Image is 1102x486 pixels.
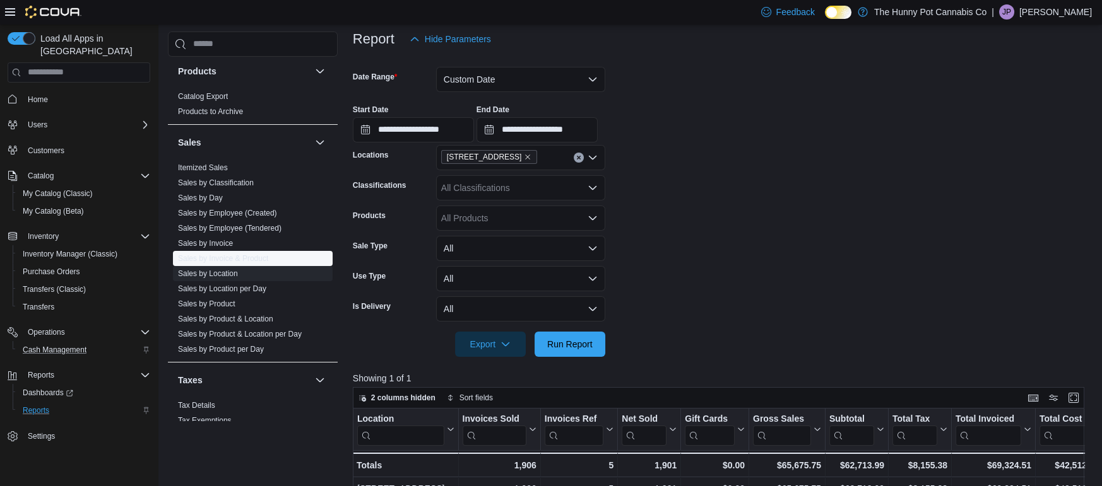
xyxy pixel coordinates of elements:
p: | [992,4,994,20]
button: Location [357,413,454,445]
div: Invoices Ref [545,413,603,445]
div: Subtotal [829,413,874,445]
span: Sales by Day [178,193,223,203]
button: Total Cost [1040,413,1099,445]
a: Sales by Employee (Created) [178,209,277,217]
div: $0.00 [685,458,745,473]
span: Transfers (Classic) [23,284,86,294]
div: Location [357,413,444,425]
button: Products [312,64,328,79]
span: Sales by Invoice & Product [178,253,268,263]
span: Sales by Employee (Created) [178,208,277,218]
button: Total Invoiced [956,413,1031,445]
div: Subtotal [829,413,874,425]
span: Products to Archive [178,107,243,117]
button: Sort fields [442,390,498,405]
button: Invoices Ref [545,413,613,445]
button: Invoices Sold [462,413,536,445]
span: 145 Silver Reign Dr [441,150,538,164]
span: Operations [28,327,65,337]
div: Sales [168,160,338,362]
span: Export [463,332,518,357]
label: Is Delivery [353,301,391,311]
button: Reports [3,366,155,384]
button: Users [3,116,155,134]
span: Itemized Sales [178,163,228,173]
span: Transfers [18,299,150,315]
div: Net Sold [622,413,667,425]
span: Sales by Product & Location [178,314,273,324]
div: Total Tax [892,413,937,425]
a: Catalog Export [178,92,228,101]
button: Transfers (Classic) [13,281,155,298]
input: Dark Mode [825,6,851,19]
a: Products to Archive [178,107,243,116]
button: Purchase Orders [13,263,155,281]
span: 2 columns hidden [371,393,435,403]
button: Remove 145 Silver Reign Dr from selection in this group [524,153,531,161]
span: Feedback [776,6,815,18]
button: Keyboard shortcuts [1026,390,1041,405]
span: Inventory [23,229,150,244]
span: Catalog [28,171,54,181]
span: Reports [23,405,49,415]
a: Tax Exemptions [178,416,232,425]
span: Transfers [23,302,54,312]
span: Dashboards [23,388,73,398]
span: Users [28,120,47,130]
button: Display options [1046,390,1061,405]
span: Catalog [23,168,150,183]
button: Inventory [23,229,64,244]
span: Sales by Location per Day [178,284,266,294]
span: Load All Apps in [GEOGRAPHIC_DATA] [35,32,150,57]
label: Classifications [353,180,406,190]
div: Invoices Ref [545,413,603,425]
span: Settings [23,428,150,444]
input: Press the down key to open a popover containing a calendar. [353,117,474,142]
a: Home [23,92,53,107]
button: Net Sold [622,413,677,445]
a: Sales by Product per Day [178,345,264,354]
div: $65,675.75 [753,458,821,473]
a: Settings [23,429,60,444]
span: Users [23,117,150,132]
a: Itemized Sales [178,163,228,172]
button: Taxes [178,374,310,386]
a: Transfers (Classic) [18,282,91,297]
div: Products [168,89,338,124]
a: Sales by Product [178,299,235,308]
a: Sales by Classification [178,178,254,187]
button: All [436,266,605,291]
div: Total Tax [892,413,937,445]
div: Gross Sales [753,413,811,445]
a: Tax Details [178,401,215,410]
a: Reports [18,403,54,418]
button: Run Report [535,332,605,357]
span: Purchase Orders [18,264,150,279]
span: Inventory Manager (Classic) [23,249,117,259]
p: The Hunny Pot Cannabis Co [874,4,986,20]
span: Catalog Export [178,91,228,101]
div: 5 [545,458,613,473]
div: $8,155.38 [892,458,947,473]
span: Reports [23,367,150,383]
a: Sales by Employee (Tendered) [178,224,281,233]
button: Operations [3,323,155,341]
button: Catalog [3,167,155,185]
button: Operations [23,325,70,340]
span: Sales by Employee (Tendered) [178,223,281,233]
label: Sale Type [353,241,388,251]
button: Open list of options [588,183,598,193]
label: Start Date [353,105,389,115]
div: Invoices Sold [462,413,526,425]
button: Catalog [23,168,59,183]
button: Custom Date [436,67,605,92]
span: Inventory [28,231,59,241]
button: Open list of options [588,153,598,163]
a: Cash Management [18,342,92,357]
button: 2 columns hidden [353,390,441,405]
a: Transfers [18,299,59,315]
button: Home [3,90,155,108]
h3: Sales [178,136,201,149]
